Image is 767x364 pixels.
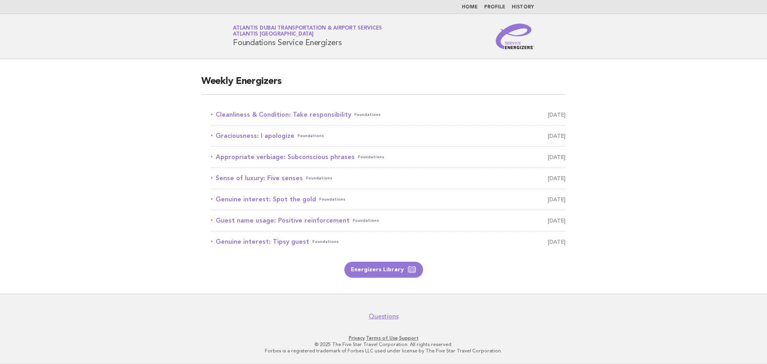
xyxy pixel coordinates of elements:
[306,173,332,184] span: Foundations
[211,109,566,120] a: Cleanliness & Condition: Take responsibilityFoundations [DATE]
[462,5,478,10] a: Home
[344,262,423,278] a: Energizers Library
[211,173,566,184] a: Sense of luxury: Five sensesFoundations [DATE]
[319,194,346,205] span: Foundations
[233,26,382,37] a: Atlantis Dubai Transportation & Airport ServicesAtlantis [GEOGRAPHIC_DATA]
[512,5,534,10] a: History
[369,312,399,320] a: Questions
[399,335,419,341] a: Support
[139,341,628,348] p: © 2025 The Five Star Travel Corporation. All rights reserved.
[312,236,339,247] span: Foundations
[211,151,566,163] a: Appropriate verbiage: Subconscious phrasesFoundations [DATE]
[548,109,566,120] span: [DATE]
[353,215,379,226] span: Foundations
[548,151,566,163] span: [DATE]
[548,173,566,184] span: [DATE]
[211,236,566,247] a: Genuine interest: Tipsy guestFoundations [DATE]
[233,26,382,47] h1: Foundations Service Energizers
[354,109,381,120] span: Foundations
[211,194,566,205] a: Genuine interest: Spot the goldFoundations [DATE]
[349,335,365,341] a: Privacy
[548,130,566,141] span: [DATE]
[548,194,566,205] span: [DATE]
[139,348,628,354] p: Forbes is a registered trademark of Forbes LLC used under license by The Five Star Travel Corpora...
[358,151,384,163] span: Foundations
[233,32,314,37] span: Atlantis [GEOGRAPHIC_DATA]
[484,5,505,10] a: Profile
[548,236,566,247] span: [DATE]
[211,130,566,141] a: Graciousness: I apologizeFoundations [DATE]
[548,215,566,226] span: [DATE]
[496,24,534,49] img: Service Energizers
[211,215,566,226] a: Guest name usage: Positive reinforcementFoundations [DATE]
[201,75,566,95] h2: Weekly Energizers
[139,335,628,341] p: · ·
[298,130,324,141] span: Foundations
[366,335,398,341] a: Terms of Use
